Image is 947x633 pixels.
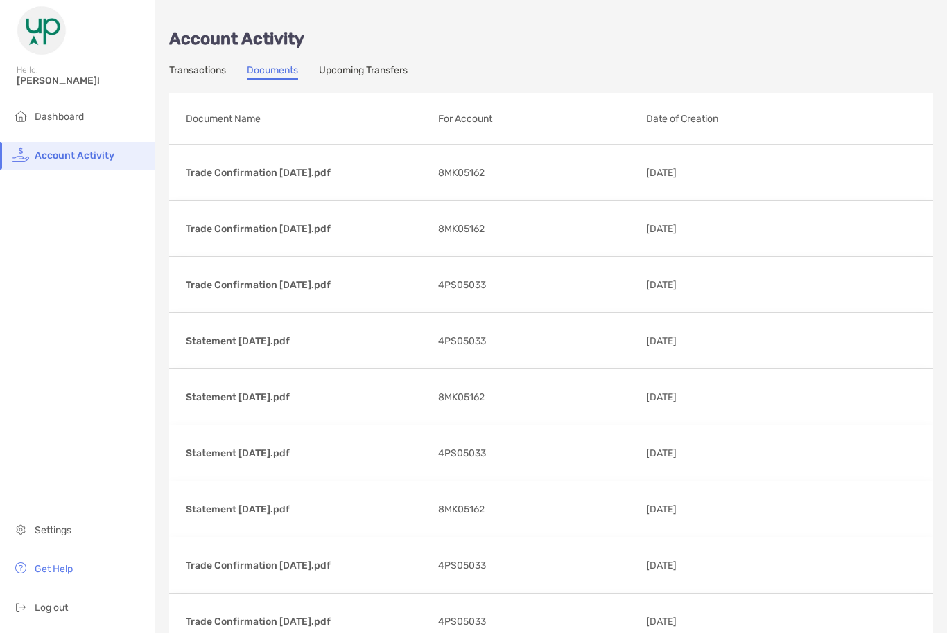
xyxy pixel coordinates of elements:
[438,332,486,350] span: 4PS05033
[646,220,756,238] p: [DATE]
[17,6,67,55] img: Zoe Logo
[35,150,114,161] span: Account Activity
[646,389,756,406] p: [DATE]
[319,64,408,80] a: Upcoming Transfers
[186,332,427,350] p: Statement [DATE].pdf
[186,389,427,406] p: Statement [DATE].pdf
[646,110,865,127] p: Date of Creation
[12,146,29,163] img: activity icon
[186,501,427,518] p: Statement [DATE].pdf
[35,563,73,575] span: Get Help
[169,64,226,80] a: Transactions
[186,445,427,462] p: Statement [DATE].pdf
[438,389,485,406] span: 8MK05162
[438,276,486,294] span: 4PS05033
[35,111,84,123] span: Dashboard
[186,613,427,630] p: Trade Confirmation [DATE].pdf
[438,501,485,518] span: 8MK05162
[646,613,756,630] p: [DATE]
[35,524,71,536] span: Settings
[646,332,756,350] p: [DATE]
[247,64,298,80] a: Documents
[646,557,756,574] p: [DATE]
[35,602,68,614] span: Log out
[12,521,29,537] img: settings icon
[646,164,756,181] p: [DATE]
[12,560,29,576] img: get-help icon
[186,164,427,181] p: Trade Confirmation [DATE].pdf
[438,445,486,462] span: 4PS05033
[438,557,486,574] span: 4PS05033
[646,445,756,462] p: [DATE]
[12,107,29,124] img: household icon
[186,110,427,127] p: Document Name
[186,557,427,574] p: Trade Confirmation [DATE].pdf
[186,220,427,238] p: Trade Confirmation [DATE].pdf
[438,110,636,127] p: For Account
[438,613,486,630] span: 4PS05033
[169,30,933,48] p: Account Activity
[186,276,427,294] p: Trade Confirmation [DATE].pdf
[17,75,146,87] span: [PERSON_NAME]!
[646,276,756,294] p: [DATE]
[12,598,29,615] img: logout icon
[438,220,485,238] span: 8MK05162
[438,164,485,181] span: 8MK05162
[646,501,756,518] p: [DATE]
